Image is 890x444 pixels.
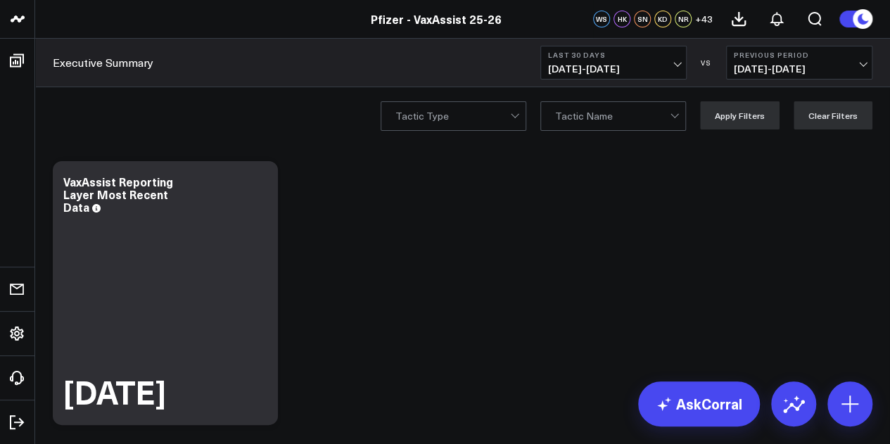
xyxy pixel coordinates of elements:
b: Last 30 Days [548,51,679,59]
div: [DATE] [63,376,166,407]
div: VaxAssist Reporting Layer Most Recent Data [63,174,173,215]
a: AskCorral [638,381,760,426]
b: Previous Period [734,51,865,59]
div: NR [675,11,692,27]
div: VS [694,58,719,67]
a: Executive Summary [53,55,153,70]
span: [DATE] - [DATE] [548,63,679,75]
a: Pfizer - VaxAssist 25-26 [371,11,502,27]
span: [DATE] - [DATE] [734,63,865,75]
div: KD [654,11,671,27]
button: Apply Filters [700,101,780,129]
div: WS [593,11,610,27]
button: +43 [695,11,713,27]
div: SN [634,11,651,27]
button: Last 30 Days[DATE]-[DATE] [540,46,687,80]
button: Clear Filters [794,101,872,129]
span: + 43 [695,14,713,24]
button: Previous Period[DATE]-[DATE] [726,46,872,80]
div: HK [614,11,630,27]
